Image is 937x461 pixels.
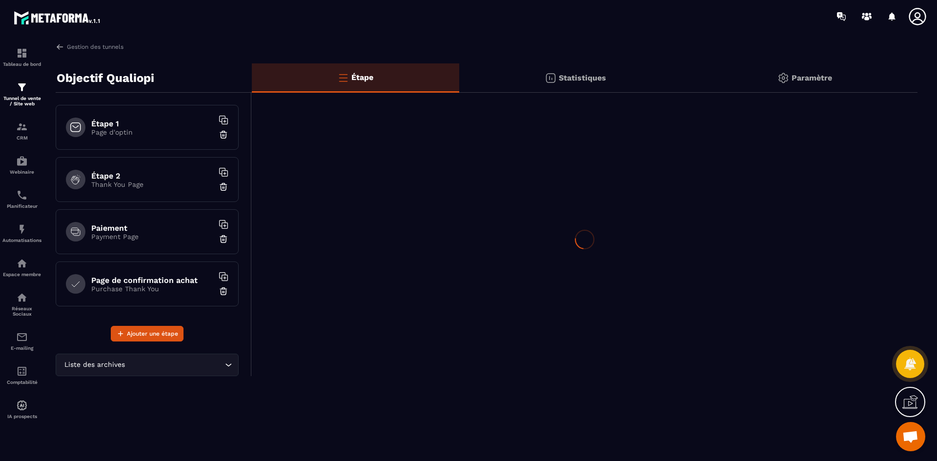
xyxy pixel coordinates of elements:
h6: Paiement [91,223,213,233]
p: Thank You Page [91,180,213,188]
p: Réseaux Sociaux [2,306,41,317]
img: trash [219,286,228,296]
img: accountant [16,365,28,377]
div: Search for option [56,354,239,376]
img: trash [219,130,228,140]
p: Comptabilité [2,380,41,385]
img: formation [16,81,28,93]
img: setting-gr.5f69749f.svg [777,72,789,84]
button: Ajouter une étape [111,326,183,341]
img: logo [14,9,102,26]
p: Purchase Thank You [91,285,213,293]
a: emailemailE-mailing [2,324,41,358]
img: trash [219,234,228,244]
p: Espace membre [2,272,41,277]
h6: Page de confirmation achat [91,276,213,285]
img: scheduler [16,189,28,201]
img: automations [16,223,28,235]
a: social-networksocial-networkRéseaux Sociaux [2,284,41,324]
img: automations [16,258,28,269]
img: trash [219,182,228,192]
a: automationsautomationsEspace membre [2,250,41,284]
p: Étape [351,73,373,82]
a: Ouvrir le chat [896,422,925,451]
h6: Étape 1 [91,119,213,128]
img: automations [16,400,28,411]
a: formationformationTunnel de vente / Site web [2,74,41,114]
a: accountantaccountantComptabilité [2,358,41,392]
a: formationformationTableau de bord [2,40,41,74]
p: Statistiques [559,73,606,82]
h6: Étape 2 [91,171,213,180]
p: E-mailing [2,345,41,351]
p: IA prospects [2,414,41,419]
a: schedulerschedulerPlanificateur [2,182,41,216]
p: Planificateur [2,203,41,209]
p: Objectif Qualiopi [57,68,154,88]
img: automations [16,155,28,167]
img: formation [16,47,28,59]
p: Paramètre [792,73,832,82]
span: Liste des archives [62,360,127,370]
p: Webinaire [2,169,41,175]
a: formationformationCRM [2,114,41,148]
img: social-network [16,292,28,303]
img: formation [16,121,28,133]
input: Search for option [127,360,223,370]
a: automationsautomationsWebinaire [2,148,41,182]
p: Tunnel de vente / Site web [2,96,41,106]
p: Payment Page [91,233,213,241]
p: Tableau de bord [2,61,41,67]
p: Automatisations [2,238,41,243]
img: bars-o.4a397970.svg [337,72,349,83]
img: arrow [56,42,64,51]
span: Ajouter une étape [127,329,178,339]
img: email [16,331,28,343]
a: automationsautomationsAutomatisations [2,216,41,250]
p: CRM [2,135,41,140]
img: stats.20deebd0.svg [545,72,556,84]
a: Gestion des tunnels [56,42,123,51]
p: Page d'optin [91,128,213,136]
